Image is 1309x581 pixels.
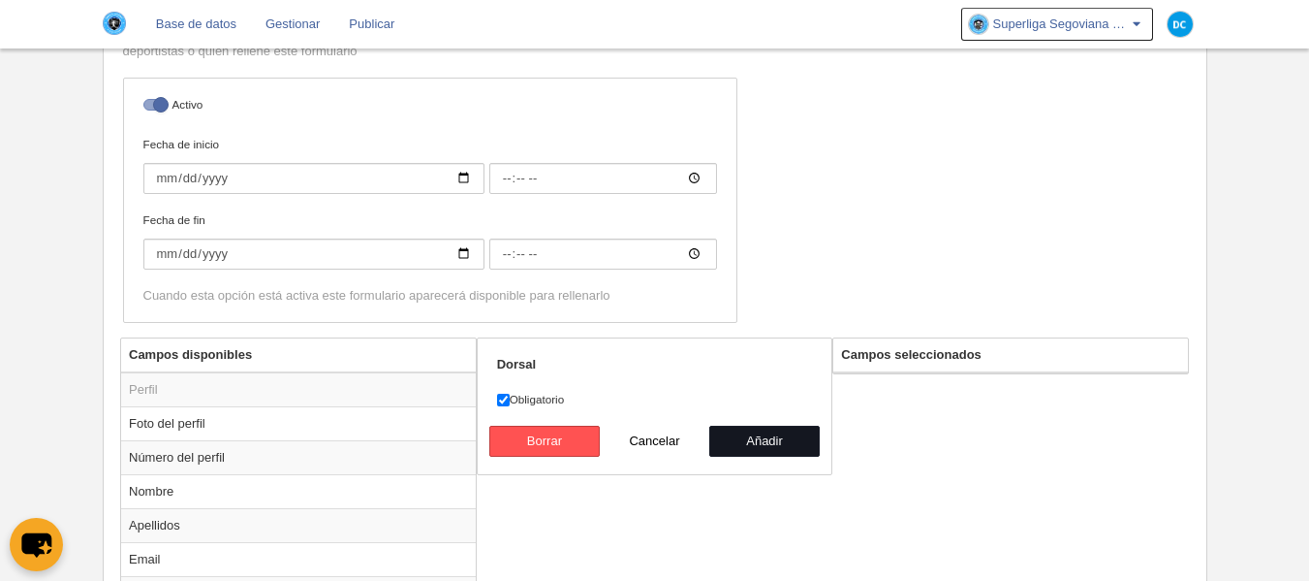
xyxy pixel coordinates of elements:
div: Cuando esta opción está activa este formulario aparecerá disponible para rellenarlo [143,287,717,305]
strong: Dorsal [497,357,536,371]
input: Fecha de fin [143,239,484,270]
img: Superliga Segoviana Por Mil Razones [103,12,126,35]
input: Fecha de inicio [489,163,717,194]
th: Campos seleccionados [833,339,1188,372]
button: chat-button [10,518,63,571]
label: Activo [143,96,717,118]
th: Campos disponibles [121,339,476,372]
img: OavcNxVbaZnD.30x30.jpg [969,15,988,34]
label: Fecha de fin [143,211,717,270]
td: Foto del perfil [121,406,476,440]
td: Perfil [121,372,476,407]
button: Añadir [709,426,820,457]
td: Número del perfil [121,440,476,474]
input: Obligatorio [497,394,510,406]
button: Cancelar [600,426,710,457]
td: Nombre [121,474,476,508]
td: Email [121,542,476,576]
td: Apellidos [121,508,476,542]
label: Obligatorio [497,391,813,408]
label: Fecha de inicio [143,136,717,194]
a: Superliga Segoviana Por Mil Razones [961,8,1153,41]
span: Superliga Segoviana Por Mil Razones [993,15,1129,34]
input: Fecha de inicio [143,163,484,194]
img: c2l6ZT0zMHgzMCZmcz05JnRleHQ9REMmYmc9MDM5YmU1.png [1168,12,1193,37]
input: Fecha de fin [489,239,717,270]
button: Borrar [489,426,600,457]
